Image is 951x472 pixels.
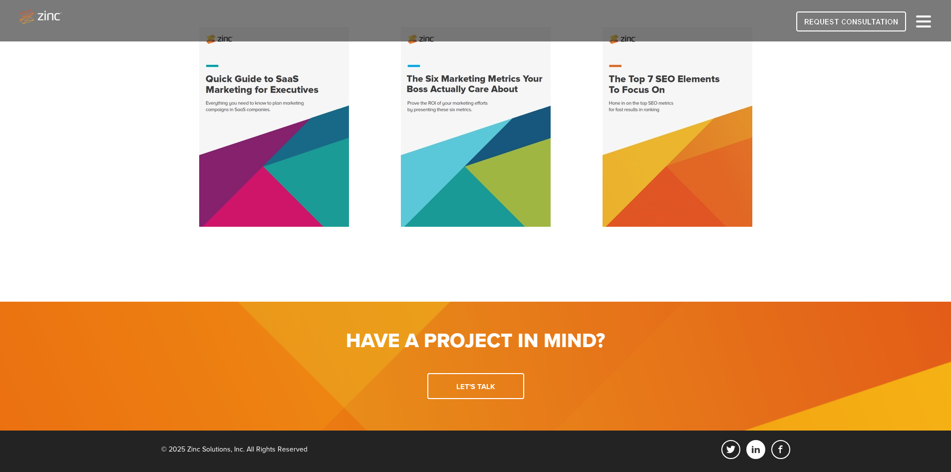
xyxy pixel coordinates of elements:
[603,27,752,227] img: img-top-7-SEO-elements-to-focus-on.jpg
[401,27,551,227] img: img-six-marketing-metrics-boss-cares-about.jpg
[161,440,308,454] div: © 2025 Zinc Solutions, Inc. All Rights Reserved
[199,27,349,227] img: img-quick-guide-to-saas.jpg
[169,330,783,352] h1: Have a Project in Mind?
[427,373,524,399] a: Let's talk
[796,11,906,31] img: REQUEST CONSULTATION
